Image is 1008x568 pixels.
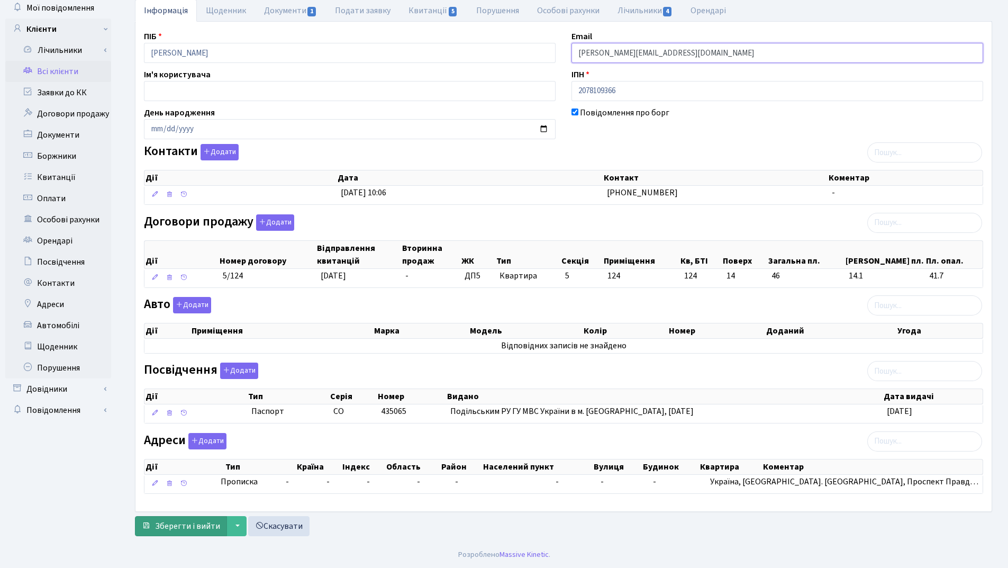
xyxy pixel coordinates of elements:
[5,251,111,273] a: Посвідчення
[144,241,219,268] th: Дії
[144,297,211,313] label: Авто
[144,339,983,353] td: Відповідних записів не знайдено
[221,476,258,488] span: Прописка
[144,363,258,379] label: Посвідчення
[449,7,457,16] span: 5
[144,459,224,474] th: Дії
[5,124,111,146] a: Документи
[5,188,111,209] a: Оплати
[5,400,111,421] a: Повідомлення
[5,294,111,315] a: Адреси
[417,476,420,488] span: -
[603,241,679,268] th: Приміщення
[450,405,694,417] span: Подільським РУ ГУ МВС України в м. [GEOGRAPHIC_DATA], [DATE]
[844,241,925,268] th: [PERSON_NAME] пл.
[896,323,983,338] th: Угода
[465,270,491,282] span: ДП5
[556,476,559,488] span: -
[684,270,718,282] span: 124
[867,361,982,381] input: Пошук...
[144,106,215,119] label: День народження
[607,187,678,199] span: [PHONE_NUMBER]
[144,433,226,449] label: Адреси
[495,241,560,268] th: Тип
[248,516,310,536] a: Скасувати
[767,241,845,268] th: Загальна пл.
[5,19,111,40] a: Клієнти
[144,170,337,185] th: Дії
[727,270,764,282] span: 14
[5,82,111,103] a: Заявки до КК
[219,241,316,268] th: Номер договору
[5,273,111,294] a: Контакти
[256,214,294,231] button: Договори продажу
[377,389,446,404] th: Номер
[385,459,440,474] th: Область
[603,170,828,185] th: Контакт
[722,241,767,268] th: Поверх
[253,212,294,231] a: Додати
[223,270,243,282] span: 5/124
[188,433,226,449] button: Адреси
[144,389,247,404] th: Дії
[583,323,668,338] th: Колір
[571,68,589,81] label: ІПН
[446,389,883,404] th: Видано
[883,389,983,404] th: Дата видачі
[887,405,912,417] span: [DATE]
[482,459,593,474] th: Населений пункт
[929,270,978,282] span: 41.7
[867,213,982,233] input: Пошук...
[5,315,111,336] a: Автомобілі
[144,144,239,160] label: Контакти
[710,476,978,488] span: Україна, [GEOGRAPHIC_DATA]. [GEOGRAPHIC_DATA], Проспект Правд…
[135,516,227,536] button: Зберегти і вийти
[326,476,330,488] span: -
[321,270,346,282] span: [DATE]
[144,68,211,81] label: Ім'я користувача
[307,7,316,16] span: 1
[849,270,921,282] span: 14.1
[316,241,401,268] th: Відправлення квитанцій
[500,270,557,282] span: Квартира
[296,459,341,474] th: Країна
[867,431,982,452] input: Пошук...
[867,142,982,163] input: Пошук...
[333,405,344,417] span: СО
[5,61,111,82] a: Всі клієнти
[455,476,458,488] span: -
[144,30,162,43] label: ПІБ
[144,323,190,338] th: Дії
[560,241,603,268] th: Секція
[5,336,111,357] a: Щоденник
[663,7,671,16] span: 4
[679,241,722,268] th: Кв, БТІ
[668,323,765,338] th: Номер
[642,459,699,474] th: Будинок
[337,170,603,185] th: Дата
[224,459,296,474] th: Тип
[186,431,226,449] a: Додати
[571,30,592,43] label: Email
[5,230,111,251] a: Орендарі
[405,270,408,282] span: -
[458,549,550,561] div: Розроблено .
[381,405,406,417] span: 435065
[155,520,220,532] span: Зберегти і вийти
[565,270,569,282] span: 5
[5,167,111,188] a: Квитанції
[5,209,111,230] a: Особові рахунки
[329,389,377,404] th: Серія
[217,361,258,380] a: Додати
[190,323,374,338] th: Приміщення
[832,187,835,199] span: -
[762,459,983,474] th: Коментар
[607,270,620,282] span: 124
[173,297,211,313] button: Авто
[247,389,329,404] th: Тип
[251,405,325,418] span: Паспорт
[580,106,669,119] label: Повідомлення про борг
[286,476,319,488] span: -
[440,459,482,474] th: Район
[867,295,982,315] input: Пошук...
